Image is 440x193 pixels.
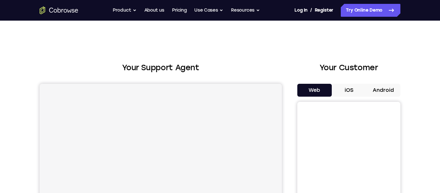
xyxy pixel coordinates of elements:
[332,84,366,97] button: iOS
[113,4,137,17] button: Product
[297,84,332,97] button: Web
[194,4,223,17] button: Use Cases
[297,62,400,73] h2: Your Customer
[366,84,400,97] button: Android
[310,6,312,14] span: /
[315,4,333,17] a: Register
[40,62,282,73] h2: Your Support Agent
[172,4,187,17] a: Pricing
[40,6,78,14] a: Go to the home page
[341,4,400,17] a: Try Online Demo
[231,4,260,17] button: Resources
[294,4,307,17] a: Log In
[144,4,164,17] a: About us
